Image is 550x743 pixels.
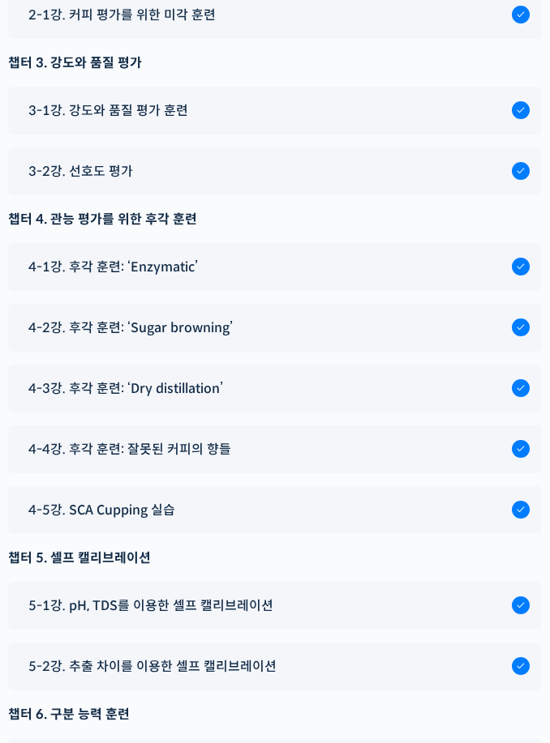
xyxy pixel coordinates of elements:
a: 대화 [107,514,209,554]
span: 4-4강. 후각 훈련: 잘못된 커피의 향들 [28,438,231,460]
span: 4-3강. 후각 훈련: ‘Dry distillation’ [28,378,223,399]
div: 챕터 3. 강도와 품질 평가 [8,52,542,74]
a: 4-2강. 후각 훈련: ‘Sugar browning’ [20,317,530,339]
a: 설정 [209,514,312,554]
a: 2-1강. 커피 평가를 위한 미각 훈련 [20,4,530,26]
span: 홈 [51,538,61,551]
a: 3-2강. 선호도 평가 [20,160,530,182]
a: 3-1강. 강도와 품질 평가 훈련 [20,100,530,122]
a: 4-5강. SCA Cupping 실습 [20,499,530,521]
a: 5-2강. 추출 차이를 이용한 셀프 캘리브레이션 [20,655,530,677]
span: 5-1강. pH, TDS를 이용한 셀프 캘리브레이션 [28,595,273,617]
a: 5-1강. pH, TDS를 이용한 셀프 캘리브레이션 [20,595,530,617]
span: 2-1강. 커피 평가를 위한 미각 훈련 [28,4,216,26]
span: 3-1강. 강도와 품질 평가 훈련 [28,100,188,122]
a: 4-3강. 후각 훈련: ‘Dry distillation’ [20,378,530,399]
span: 4-1강. 후각 훈련: ‘Enzymatic’ [28,256,198,278]
a: 4-4강. 후각 훈련: 잘못된 커피의 향들 [20,438,530,460]
span: 설정 [251,538,270,551]
span: 5-2강. 추출 차이를 이용한 셀프 캘리브레이션 [28,655,277,677]
span: 4-2강. 후각 훈련: ‘Sugar browning’ [28,317,233,339]
a: 4-1강. 후각 훈련: ‘Enzymatic’ [20,256,530,278]
a: 홈 [5,514,107,554]
span: 3-2강. 선호도 평가 [28,160,133,182]
div: 챕터 6. 구분 능력 훈련 [8,703,542,725]
div: 챕터 4. 관능 평가를 위한 후각 훈련 [8,208,542,230]
span: 4-5강. SCA Cupping 실습 [28,499,175,521]
span: 대화 [148,539,168,552]
div: 챕터 5. 셀프 캘리브레이션 [8,547,542,569]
